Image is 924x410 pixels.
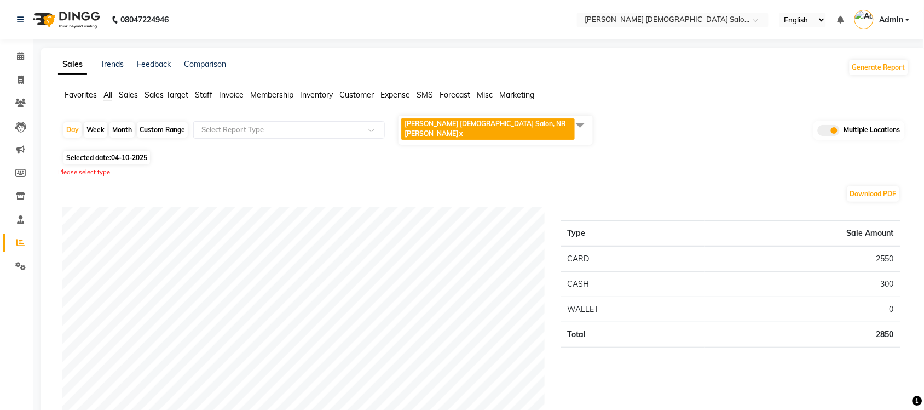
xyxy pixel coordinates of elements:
img: logo [28,4,103,35]
td: CARD [561,246,705,272]
td: 2850 [705,322,900,348]
a: Comparison [184,59,226,69]
span: Selected date: [63,151,150,164]
span: Sales [119,90,138,100]
span: Staff [195,90,212,100]
span: Marketing [499,90,534,100]
a: Trends [100,59,124,69]
button: Download PDF [847,186,899,202]
span: Expense [380,90,410,100]
span: Invoice [219,90,244,100]
a: Sales [58,55,87,75]
span: Admin [879,14,903,26]
span: Multiple Locations [844,125,900,136]
span: [PERSON_NAME] [DEMOGRAPHIC_DATA] Salon, NR [PERSON_NAME] [405,119,565,138]
button: Generate Report [850,60,908,75]
td: CASH [561,272,705,297]
div: Month [109,122,135,138]
span: Sales Target [145,90,188,100]
span: Misc [477,90,493,100]
span: 04-10-2025 [111,153,147,162]
a: x [458,129,463,138]
span: Membership [250,90,293,100]
th: Type [561,221,705,247]
td: WALLET [561,297,705,322]
td: 2550 [705,246,900,272]
span: SMS [417,90,433,100]
th: Sale Amount [705,221,900,247]
b: 08047224946 [120,4,169,35]
div: Week [84,122,107,138]
span: Customer [339,90,374,100]
span: Inventory [300,90,333,100]
div: Day [63,122,82,138]
a: Feedback [137,59,171,69]
span: Favorites [65,90,97,100]
div: Custom Range [137,122,188,138]
td: Total [561,322,705,348]
div: Please select type [58,168,909,177]
span: All [103,90,112,100]
img: Admin [854,10,874,29]
span: Forecast [440,90,470,100]
td: 300 [705,272,900,297]
td: 0 [705,297,900,322]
